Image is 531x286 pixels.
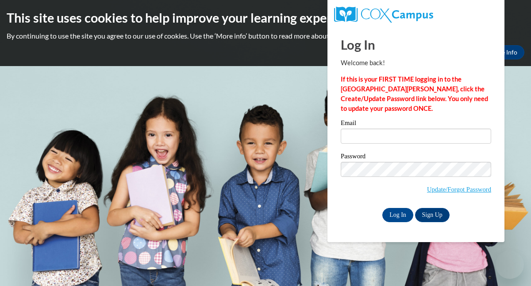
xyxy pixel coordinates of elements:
[341,58,491,68] p: Welcome back!
[341,75,488,112] strong: If this is your FIRST TIME logging in to the [GEOGRAPHIC_DATA][PERSON_NAME], click the Create/Upd...
[341,35,491,54] h1: Log In
[382,208,413,222] input: Log In
[415,208,450,222] a: Sign Up
[427,186,491,193] a: Update/Forgot Password
[334,7,433,23] img: COX Campus
[7,31,524,41] p: By continuing to use the site you agree to our use of cookies. Use the ‘More info’ button to read...
[496,251,524,279] iframe: Button to launch messaging window
[341,153,491,162] label: Password
[341,120,491,129] label: Email
[7,9,524,27] h2: This site uses cookies to help improve your learning experience.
